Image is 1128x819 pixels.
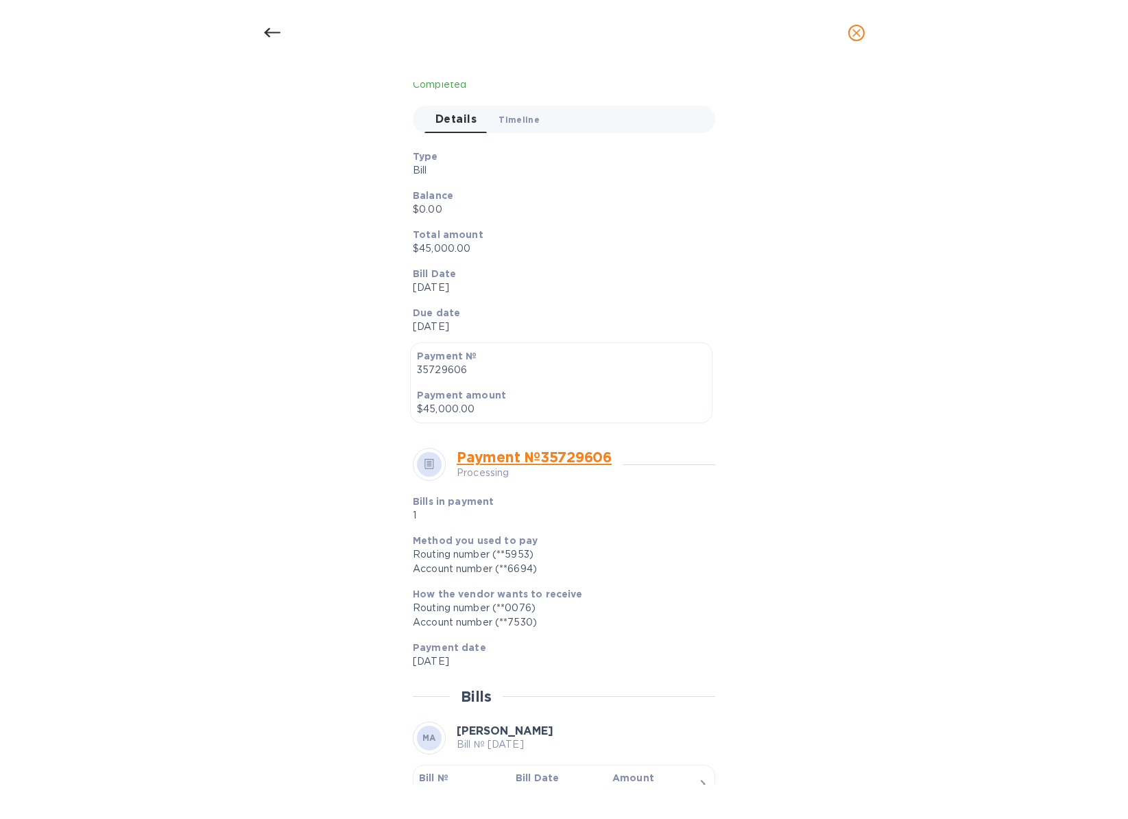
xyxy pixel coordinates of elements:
b: Payment date [413,642,486,653]
span: Details [435,110,477,129]
b: Bill Date [413,268,456,279]
p: [DATE] [413,654,704,669]
p: Bill № [DATE] [457,737,553,752]
b: Type [413,151,438,162]
div: Routing number (**0076) [413,601,704,615]
button: close [840,16,873,49]
b: Balance [413,190,453,201]
b: Total amount [413,229,483,240]
b: Payment amount [417,390,506,401]
p: 35729606 [417,363,706,377]
b: Due date [413,307,460,318]
b: Bill № [419,772,448,783]
b: Bills in payment [413,496,494,507]
div: Routing number (**5953) [413,547,704,562]
p: $45,000.00 [417,402,706,416]
b: [PERSON_NAME] [457,724,553,737]
button: Bill №Bill DateAmount [413,765,715,812]
b: Amount [612,772,654,783]
div: Account number (**7530) [413,615,704,630]
b: Payment № [417,351,477,361]
a: Payment № 35729606 [457,449,612,466]
p: $45,000.00 [413,241,704,256]
p: Completed [413,78,505,92]
div: Account number (**6694) [413,562,704,576]
p: [DATE] [413,320,704,334]
p: Bill [413,163,704,178]
p: [DATE] [413,281,704,295]
h2: Bills [461,688,492,705]
p: Processing [457,466,612,480]
p: 1 [413,508,607,523]
p: $0.00 [413,202,704,217]
b: Bill Date [516,772,559,783]
b: How the vendor wants to receive [413,589,583,600]
span: Timeline [499,112,540,127]
b: MA [422,733,436,743]
b: Method you used to pay [413,535,538,546]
